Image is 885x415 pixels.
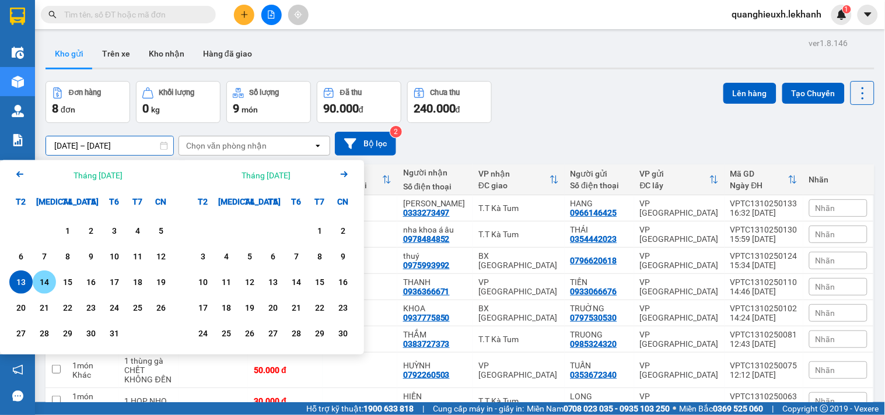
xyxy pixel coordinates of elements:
[149,270,173,294] div: Choose Chủ Nhật, tháng 10 19 2025. It's available.
[640,199,719,217] div: VP [GEOGRAPHIC_DATA]
[285,190,308,213] div: T6
[640,169,709,178] div: VP gửi
[60,326,76,340] div: 29
[83,275,99,289] div: 16
[403,330,467,339] div: THẮM
[125,396,173,406] div: 1 HOP NHO
[106,326,123,340] div: 31
[153,275,169,289] div: 19
[9,270,33,294] div: Selected end date. Thứ Hai, tháng 10 13 2025. It's available.
[335,132,396,156] button: Bộ lọc
[215,296,238,319] div: Choose Thứ Ba, tháng 11 18 2025. It's available.
[478,277,558,296] div: VP [GEOGRAPHIC_DATA]
[130,275,146,289] div: 18
[571,277,628,287] div: TIẾN
[13,326,29,340] div: 27
[730,339,797,349] div: 12:43 [DATE]
[9,322,33,345] div: Choose Thứ Hai, tháng 10 27 2025. It's available.
[456,105,460,114] span: đ
[288,249,305,263] div: 7
[730,313,797,322] div: 14:24 [DATE]
[265,275,281,289] div: 13
[36,275,53,289] div: 14
[730,392,797,401] div: VPTC1310250063
[261,5,282,25] button: file-add
[79,322,103,345] div: Choose Thứ Năm, tháng 10 30 2025. It's available.
[634,164,725,195] th: Toggle SortBy
[403,304,467,313] div: KHOA
[215,245,238,268] div: Choose Thứ Ba, tháng 11 4 2025. It's available.
[61,105,75,114] span: đơn
[312,301,328,315] div: 22
[149,219,173,242] div: Choose Chủ Nhật, tháng 10 5 2025. It's available.
[60,249,76,263] div: 8
[10,11,28,23] span: Gửi:
[9,76,27,89] span: CR :
[571,361,628,370] div: TUẤN
[13,167,27,183] button: Previous month.
[403,287,450,296] div: 0936366671
[403,225,467,234] div: nha khoa á âu
[337,167,351,183] button: Next month.
[809,175,867,184] div: Nhãn
[60,275,76,289] div: 15
[46,40,93,68] button: Kho gửi
[478,169,549,178] div: VP nhận
[195,326,211,340] div: 24
[13,275,29,289] div: 13
[218,326,235,340] div: 25
[845,5,849,13] span: 1
[403,392,467,401] div: HIỀN
[46,81,130,123] button: Đơn hàng8đơn
[10,38,128,52] div: A DŨNG
[69,89,101,97] div: Đơn hàng
[335,301,351,315] div: 23
[308,219,331,242] div: Choose Thứ Bảy, tháng 11 1 2025. It's available.
[83,301,99,315] div: 23
[308,190,331,213] div: T7
[478,361,558,379] div: VP [GEOGRAPHIC_DATA]
[136,81,221,123] button: Khối lượng0kg
[331,190,355,213] div: CN
[126,296,149,319] div: Choose Thứ Bảy, tháng 10 25 2025. It's available.
[571,401,617,410] div: 0989139203
[335,224,351,238] div: 2
[139,40,194,68] button: Kho nhận
[13,249,29,263] div: 6
[858,5,878,25] button: caret-down
[126,245,149,268] div: Choose Thứ Bảy, tháng 10 11 2025. It's available.
[403,199,467,208] div: GIA HÂN
[431,89,460,97] div: Chưa thu
[640,277,719,296] div: VP [GEOGRAPHIC_DATA]
[571,304,628,313] div: TRUỜNG
[191,296,215,319] div: Choose Thứ Hai, tháng 11 17 2025. It's available.
[723,83,776,104] button: Lên hàng
[478,304,558,322] div: BX [GEOGRAPHIC_DATA]
[130,224,146,238] div: 4
[93,40,139,68] button: Trên xe
[478,203,558,213] div: T.T Kà Tum
[306,402,414,415] span: Hỗ trợ kỹ thuật:
[312,326,328,340] div: 29
[103,219,126,242] div: Choose Thứ Sáu, tháng 10 3 2025. It's available.
[403,251,467,261] div: thuý
[288,275,305,289] div: 14
[126,219,149,242] div: Choose Thứ Bảy, tháng 10 4 2025. It's available.
[125,356,173,365] div: 1 thùng gà
[218,301,235,315] div: 18
[403,182,467,191] div: Số điện thoại
[403,370,450,379] div: 0792260503
[403,401,450,410] div: 0949200692
[478,230,558,239] div: T.T Kà Tum
[571,287,617,296] div: 0933066676
[242,170,291,181] div: Tháng [DATE]
[103,296,126,319] div: Choose Thứ Sáu, tháng 10 24 2025. It's available.
[571,208,617,217] div: 0966146425
[254,396,317,406] div: 30.000 đ
[83,224,99,238] div: 2
[782,83,845,104] button: Tạo Chuyến
[10,8,25,25] img: logo-vxr
[56,190,79,213] div: T4
[403,277,467,287] div: THANH
[403,361,467,370] div: HUỲNH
